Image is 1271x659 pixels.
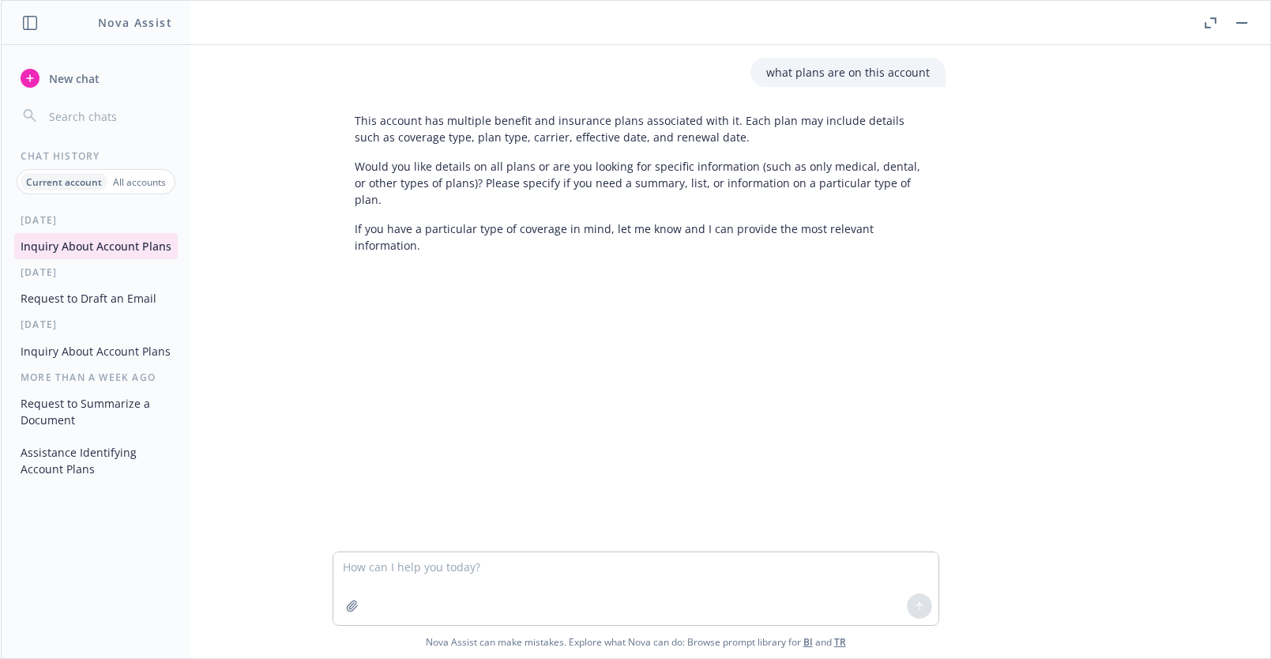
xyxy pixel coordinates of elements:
[113,175,166,189] p: All accounts
[355,220,930,254] p: If you have a particular type of coverage in mind, let me know and I can provide the most relevan...
[2,371,190,384] div: More than a week ago
[803,635,813,649] a: BI
[766,64,930,81] p: what plans are on this account
[2,213,190,227] div: [DATE]
[355,112,930,145] p: This account has multiple benefit and insurance plans associated with it. Each plan may include d...
[426,626,846,658] span: Nova Assist can make mistakes. Explore what Nova can do: Browse prompt library for and
[2,265,190,279] div: [DATE]
[834,635,846,649] a: TR
[14,338,178,364] button: Inquiry About Account Plans
[14,64,178,92] button: New chat
[26,175,102,189] p: Current account
[14,390,178,433] button: Request to Summarize a Document
[14,285,178,311] button: Request to Draft an Email
[46,105,171,127] input: Search chats
[14,233,178,259] button: Inquiry About Account Plans
[14,439,178,482] button: Assistance Identifying Account Plans
[2,318,190,331] div: [DATE]
[46,70,100,87] span: New chat
[98,14,172,31] h1: Nova Assist
[355,158,930,208] p: Would you like details on all plans or are you looking for specific information (such as only med...
[2,149,190,163] div: Chat History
